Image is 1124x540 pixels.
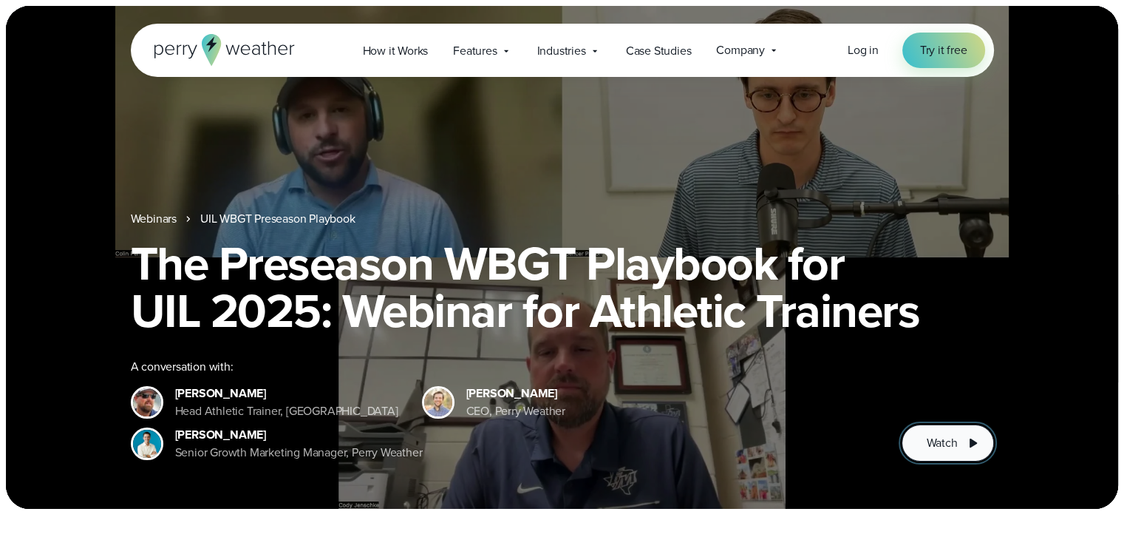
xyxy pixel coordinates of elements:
[131,240,994,334] h1: The Preseason WBGT Playbook for UIL 2025: Webinar for Athletic Trainers
[131,358,879,376] div: A conversation with:
[848,41,879,59] a: Log in
[175,426,423,444] div: [PERSON_NAME]
[424,388,452,416] img: Colin Perry, CEO of Perry Weather
[848,41,879,58] span: Log in
[537,42,586,60] span: Industries
[920,41,967,59] span: Try it free
[466,402,565,420] div: CEO, Perry Weather
[133,430,161,458] img: Spencer Patton, Perry Weather
[626,42,692,60] span: Case Studies
[926,434,957,452] span: Watch
[363,42,429,60] span: How it Works
[131,210,994,228] nav: Breadcrumb
[613,36,704,66] a: Case Studies
[175,385,398,402] div: [PERSON_NAME]
[200,210,355,228] a: UIL WBGT Preseason Playbook
[902,33,985,68] a: Try it free
[175,402,398,420] div: Head Athletic Trainer, [GEOGRAPHIC_DATA]
[133,388,161,416] img: cody-henschke-headshot
[131,210,177,228] a: Webinars
[350,36,441,66] a: How it Works
[175,444,423,462] div: Senior Growth Marketing Manager, Perry Weather
[716,41,765,59] span: Company
[466,385,565,402] div: [PERSON_NAME]
[453,42,497,60] span: Features
[902,425,993,462] button: Watch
